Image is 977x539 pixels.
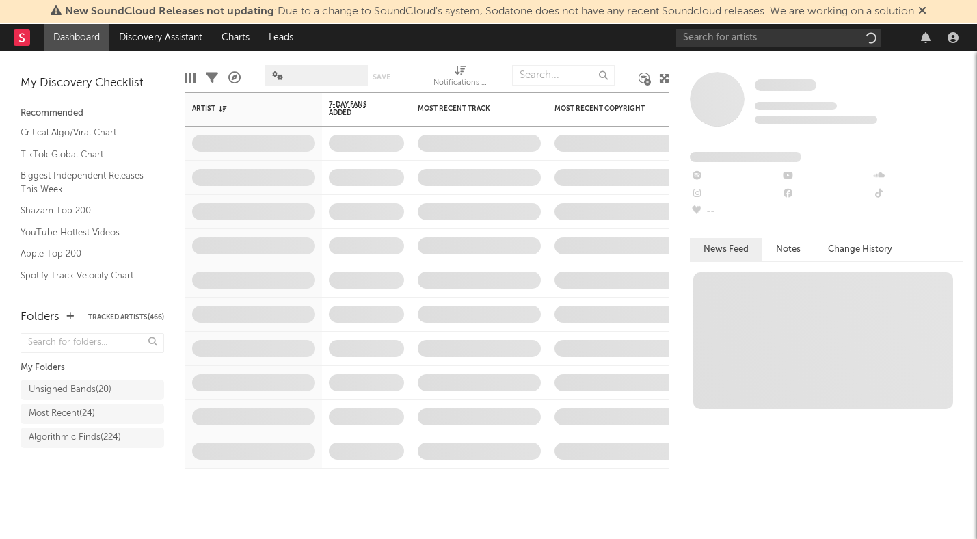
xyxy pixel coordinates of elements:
[21,246,150,261] a: Apple Top 200
[781,168,872,185] div: --
[192,105,295,113] div: Artist
[21,75,164,92] div: My Discovery Checklist
[690,152,801,162] span: Fans Added by Platform
[918,6,926,17] span: Dismiss
[512,65,615,86] input: Search...
[44,24,109,51] a: Dashboard
[872,185,963,203] div: --
[21,360,164,376] div: My Folders
[690,238,762,261] button: News Feed
[29,406,95,422] div: Most Recent ( 24 )
[418,105,520,113] div: Most Recent Track
[21,428,164,448] a: Algorithmic Finds(224)
[109,24,212,51] a: Discovery Assistant
[21,380,164,400] a: Unsigned Bands(20)
[21,105,164,122] div: Recommended
[690,168,781,185] div: --
[29,430,121,446] div: Algorithmic Finds ( 224 )
[433,58,488,98] div: Notifications (Artist)
[212,24,259,51] a: Charts
[21,203,150,218] a: Shazam Top 200
[206,58,218,98] div: Filters
[21,168,150,196] a: Biggest Independent Releases This Week
[755,79,816,92] a: Some Artist
[21,147,150,162] a: TikTok Global Chart
[329,101,384,117] span: 7-Day Fans Added
[65,6,914,17] span: : Due to a change to SoundCloud's system, Sodatone does not have any recent Soundcloud releases. ...
[29,382,111,398] div: Unsigned Bands ( 20 )
[185,58,196,98] div: Edit Columns
[755,79,816,91] span: Some Artist
[781,185,872,203] div: --
[88,314,164,321] button: Tracked Artists(466)
[872,168,963,185] div: --
[259,24,303,51] a: Leads
[21,225,150,240] a: YouTube Hottest Videos
[690,185,781,203] div: --
[755,102,837,110] span: Tracking Since: [DATE]
[21,333,164,353] input: Search for folders...
[65,6,274,17] span: New SoundCloud Releases not updating
[21,404,164,424] a: Most Recent(24)
[554,105,657,113] div: Most Recent Copyright
[21,268,150,283] a: Spotify Track Velocity Chart
[21,125,150,140] a: Critical Algo/Viral Chart
[228,58,241,98] div: A&R Pipeline
[690,203,781,221] div: --
[373,73,390,81] button: Save
[676,29,881,47] input: Search for artists
[755,116,877,124] span: 0 fans last week
[762,238,814,261] button: Notes
[21,309,59,326] div: Folders
[814,238,906,261] button: Change History
[433,75,488,92] div: Notifications (Artist)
